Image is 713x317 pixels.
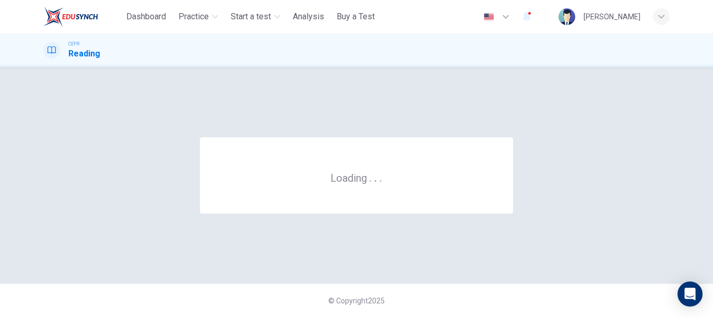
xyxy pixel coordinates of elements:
[179,10,209,23] span: Practice
[482,13,495,21] img: en
[678,281,703,307] div: Open Intercom Messenger
[293,10,324,23] span: Analysis
[369,168,372,185] h6: .
[68,48,100,60] h1: Reading
[227,7,284,26] button: Start a test
[231,10,271,23] span: Start a test
[174,7,222,26] button: Practice
[122,7,170,26] button: Dashboard
[126,10,166,23] span: Dashboard
[558,8,575,25] img: Profile picture
[328,297,385,305] span: © Copyright 2025
[43,6,98,27] img: ELTC logo
[43,6,122,27] a: ELTC logo
[332,7,379,26] button: Buy a Test
[374,168,377,185] h6: .
[330,171,383,184] h6: Loading
[68,40,79,48] span: CEFR
[584,10,640,23] div: [PERSON_NAME]
[337,10,375,23] span: Buy a Test
[289,7,328,26] button: Analysis
[379,168,383,185] h6: .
